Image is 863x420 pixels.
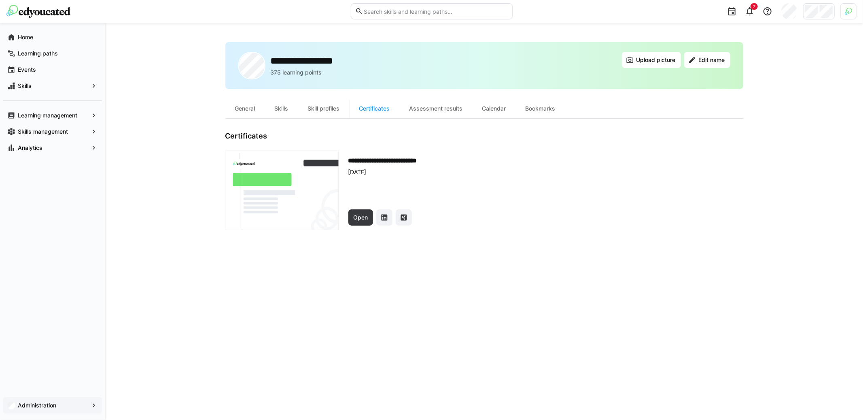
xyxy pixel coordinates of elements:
div: Bookmarks [516,99,565,118]
button: Edit name [684,52,730,68]
div: Skill profiles [298,99,350,118]
div: Calendar [473,99,516,118]
span: Upload picture [635,56,677,64]
span: Open [352,213,369,222]
div: Skills [265,99,298,118]
div: General [225,99,265,118]
button: Upload picture [622,52,681,68]
div: [DATE] [348,168,549,176]
span: Edit name [698,56,726,64]
div: Certificates [350,99,400,118]
p: 375 learning points [270,68,322,77]
button: Share on LinkedIn [376,209,392,226]
span: 7 [753,4,755,9]
div: Assessment results [400,99,473,118]
button: Open [348,209,373,226]
input: Search skills and learning paths… [363,8,508,15]
h3: Certificates [225,132,549,141]
button: Share on Xing [396,209,412,226]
